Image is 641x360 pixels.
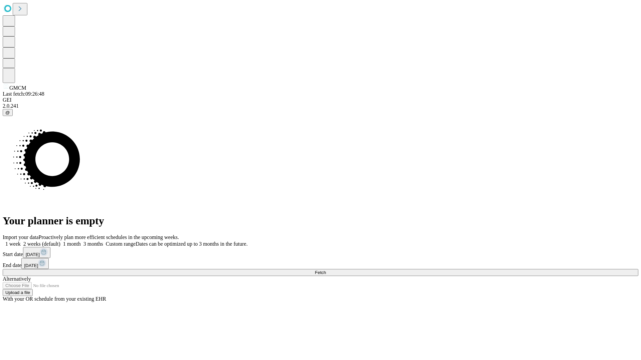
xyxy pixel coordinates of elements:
[63,241,81,247] span: 1 month
[9,85,26,91] span: GMCM
[3,258,638,269] div: End date
[3,97,638,103] div: GEI
[26,252,40,257] span: [DATE]
[39,234,179,240] span: Proactively plan more efficient schedules in the upcoming weeks.
[3,276,31,282] span: Alternatively
[3,234,39,240] span: Import your data
[3,269,638,276] button: Fetch
[315,270,326,275] span: Fetch
[24,263,38,268] span: [DATE]
[3,215,638,227] h1: Your planner is empty
[23,247,50,258] button: [DATE]
[23,241,60,247] span: 2 weeks (default)
[3,109,13,116] button: @
[3,296,106,302] span: With your OR schedule from your existing EHR
[3,91,44,97] span: Last fetch: 09:26:48
[136,241,247,247] span: Dates can be optimized up to 3 months in the future.
[3,103,638,109] div: 2.0.241
[3,289,33,296] button: Upload a file
[106,241,136,247] span: Custom range
[83,241,103,247] span: 3 months
[5,241,21,247] span: 1 week
[21,258,49,269] button: [DATE]
[5,110,10,115] span: @
[3,247,638,258] div: Start date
